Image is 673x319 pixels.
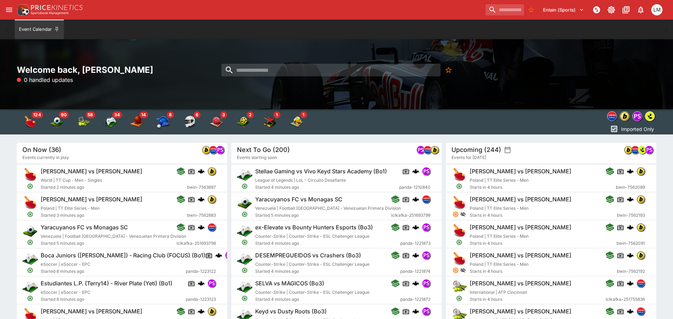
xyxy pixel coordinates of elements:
img: bwin.png [637,195,645,203]
div: pandascore [422,223,430,231]
img: table_tennis.png [451,195,467,210]
h2: Welcome back, [PERSON_NAME] [17,64,227,75]
div: Luigi Mollo [651,4,662,15]
div: lclkafka [423,146,432,154]
img: esports.png [22,251,38,266]
span: bwin-7562192 [617,268,645,275]
div: bwin [202,146,210,154]
img: logo-cerberus.svg [412,224,419,231]
img: esports.png [237,167,252,182]
span: 3 [220,111,227,118]
span: Started 5 minutes ago [255,212,391,219]
span: panda-1223123 [186,296,216,303]
svg: Open [242,211,248,217]
button: No Bookmarks [442,64,455,76]
img: logo-cerberus.svg [412,308,419,315]
svg: Hidden [460,211,466,217]
div: lclkafka [631,146,639,154]
span: Started 5 minutes ago [41,240,177,247]
span: 90 [59,111,69,118]
div: lclkafka [637,307,645,315]
div: cerberus [198,196,205,203]
div: pandascore [422,251,430,259]
img: table_tennis [23,115,37,129]
div: pandascore [645,146,653,154]
img: logo-cerberus.svg [627,252,634,259]
div: cerberus [627,308,634,315]
div: cerberus [412,280,419,287]
span: Starts in 4 hours [470,268,617,275]
h6: [PERSON_NAME] vs [PERSON_NAME] [41,168,142,175]
button: Documentation [620,4,632,16]
div: lclkafka [208,223,216,231]
span: Started 4 minutes ago [255,240,400,247]
svg: Open [242,183,248,189]
img: logo-cerberus.svg [627,196,634,203]
span: Started 4 minutes ago [255,268,400,275]
button: Imported Only [608,123,656,134]
div: lclkafka [209,146,217,154]
span: Venezuela | Football [GEOGRAPHIC_DATA] - Venezuelan Primera Division [41,234,186,239]
img: logo-cerberus.svg [198,280,205,287]
img: pandascore.png [216,146,224,154]
button: open drawer [3,4,15,16]
img: esports.png [237,279,252,294]
div: cerberus [215,252,222,259]
span: panda-1221873 [400,240,430,247]
h6: Estudiantes L.P. (Terry14) - River Plate (Yeti) (Bo1) [41,280,172,287]
img: logo-cerberus.svg [198,224,205,231]
span: Poland | TT Elite Series - Men [470,234,529,239]
span: 58 [86,111,95,118]
div: lclkafka [607,111,617,121]
img: pandascore.png [417,146,424,154]
img: pandascore.png [422,223,430,231]
div: lclkafka [637,279,645,287]
img: bwin.png [202,146,210,154]
span: Poland | TT Elite Series - Men [470,178,529,183]
button: Event Calendar [15,20,64,39]
img: lclkafka.png [637,279,645,287]
img: lsports.jpeg [638,146,646,154]
input: search [221,64,440,76]
span: panda-1210840 [399,184,430,191]
div: Snooker [263,115,277,129]
span: Starts in 4 hours [470,212,617,219]
img: esports [103,115,117,129]
img: lclkafka.png [631,146,639,154]
span: lclkafka-251693798 [391,212,430,219]
img: bwin.png [637,167,645,175]
div: Futsal [236,115,250,129]
img: logo-cerberus.svg [627,168,634,175]
button: Luigi Mollo [649,2,665,18]
div: bwin [208,195,216,203]
button: Select Tenant [539,4,588,15]
div: cerberus [412,308,419,315]
img: bwin.png [637,223,645,231]
img: pandascore.png [422,307,430,315]
div: lsports [645,111,655,121]
img: logo-cerberus.svg [412,280,419,287]
h6: [PERSON_NAME] vs [PERSON_NAME] [470,196,571,203]
img: pandascore.png [225,251,233,259]
span: Events starting soon [237,154,277,161]
img: bwin.png [431,146,439,154]
h6: Boca Juniors ([PERSON_NAME]) - Racing Club (FOCUS) (Bo1) [41,252,205,259]
span: Counter-Strike | Counter-Strike - ESL Challenger League [255,262,369,267]
img: esports.png [22,279,38,294]
div: cerberus [412,224,419,231]
svg: Open [242,267,248,273]
div: pandascore [422,307,430,315]
span: eSoccer | eSoccer - EPC [41,262,90,267]
div: cerberus [198,280,205,287]
h6: ex-Elevate vs Bounty Hunters Esports (Bo3) [255,224,373,231]
h6: [PERSON_NAME] vs [PERSON_NAME] [41,196,142,203]
img: logo-cerberus.svg [627,280,634,287]
h5: On Now (36) [22,146,61,154]
h6: [PERSON_NAME] vs [PERSON_NAME] [470,168,571,175]
img: basketball [130,115,144,129]
svg: Suspended [453,267,459,273]
img: pandascore.png [422,251,430,259]
h6: Stellae Gaming vs Vivo Keyd Stars Academy (Bo1) [255,168,387,175]
div: Event type filters [17,109,310,134]
img: Sportsbook Management [31,12,69,15]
